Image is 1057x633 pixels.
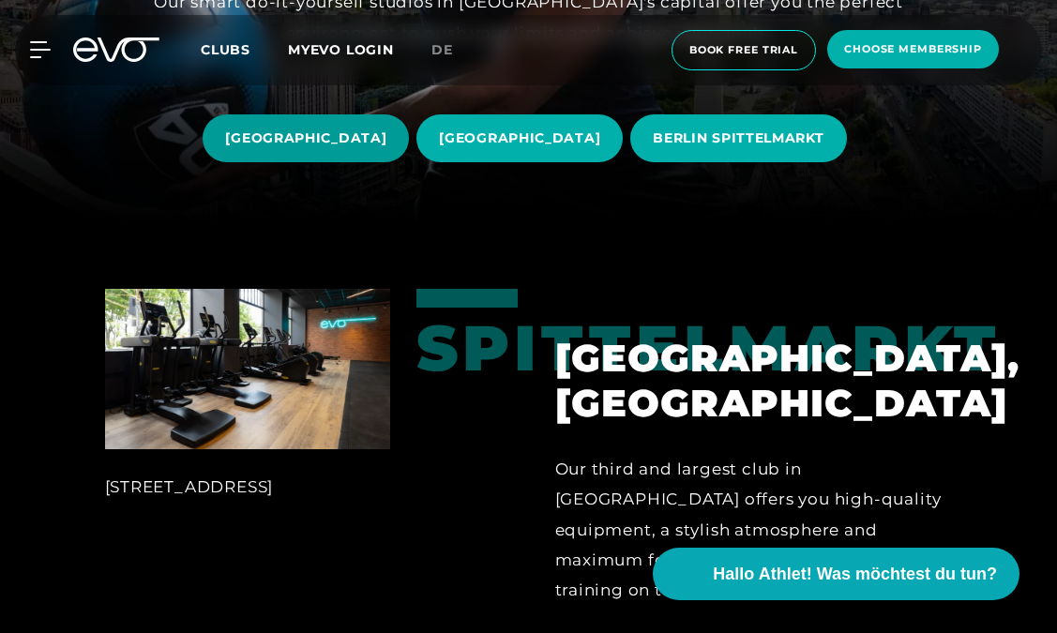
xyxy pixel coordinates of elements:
a: [GEOGRAPHIC_DATA] [203,100,416,176]
span: [GEOGRAPHIC_DATA] [439,128,600,148]
span: [GEOGRAPHIC_DATA] [225,128,386,148]
a: book free trial [666,30,822,70]
a: BERLIN SPITTELMARKT [630,100,853,176]
div: Our third and largest club in [GEOGRAPHIC_DATA] offers you high-quality equipment, a stylish atmo... [555,454,953,605]
span: book free trial [689,42,798,58]
a: MYEVO LOGIN [288,41,394,58]
a: choose membership [822,30,1004,70]
button: Hallo Athlet! Was möchtest du tun? [653,548,1019,600]
span: BERLIN SPITTELMARKT [653,128,823,148]
a: [GEOGRAPHIC_DATA] [416,100,630,176]
span: Hallo Athlet! Was möchtest du tun? [713,562,997,587]
div: [STREET_ADDRESS] [105,472,390,502]
span: choose membership [844,41,982,57]
img: Berlin, Spittelmarkt [105,289,390,449]
span: Clubs [201,41,250,58]
a: Clubs [201,40,288,58]
h2: [GEOGRAPHIC_DATA], [GEOGRAPHIC_DATA] [555,336,953,426]
span: de [431,41,453,58]
a: de [431,39,476,61]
